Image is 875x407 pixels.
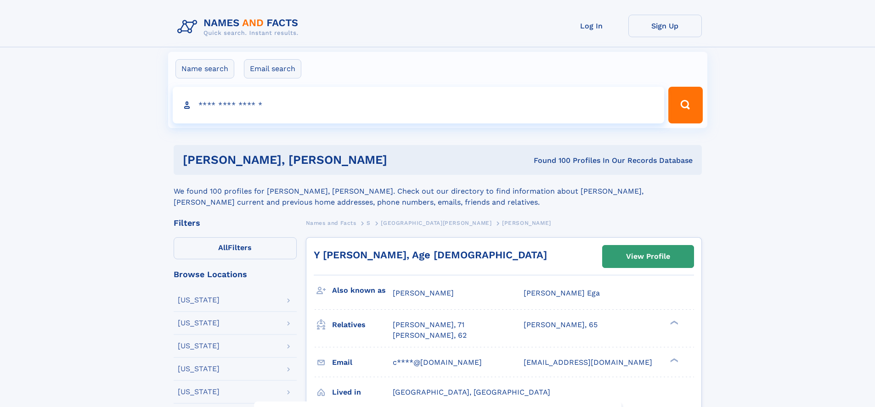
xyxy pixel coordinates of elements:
[175,59,234,78] label: Name search
[367,217,371,229] a: S
[626,246,670,267] div: View Profile
[555,15,628,37] a: Log In
[524,358,652,367] span: [EMAIL_ADDRESS][DOMAIN_NAME]
[628,15,702,37] a: Sign Up
[393,320,464,330] a: [PERSON_NAME], 71
[178,319,220,327] div: [US_STATE]
[393,388,550,396] span: [GEOGRAPHIC_DATA], [GEOGRAPHIC_DATA]
[381,217,491,229] a: [GEOGRAPHIC_DATA][PERSON_NAME]
[332,283,393,298] h3: Also known as
[603,245,694,268] a: View Profile
[668,320,679,326] div: ❯
[381,220,491,226] span: [GEOGRAPHIC_DATA][PERSON_NAME]
[332,355,393,370] h3: Email
[332,317,393,333] h3: Relatives
[178,388,220,396] div: [US_STATE]
[178,365,220,373] div: [US_STATE]
[502,220,551,226] span: [PERSON_NAME]
[174,175,702,208] div: We found 100 profiles for [PERSON_NAME], [PERSON_NAME]. Check out our directory to find informati...
[668,87,702,123] button: Search Button
[393,330,467,340] a: [PERSON_NAME], 62
[244,59,301,78] label: Email search
[367,220,371,226] span: S
[218,243,228,252] span: All
[178,296,220,304] div: [US_STATE]
[178,342,220,350] div: [US_STATE]
[174,15,306,39] img: Logo Names and Facts
[668,357,679,363] div: ❯
[306,217,356,229] a: Names and Facts
[174,270,297,279] div: Browse Locations
[524,289,600,297] span: [PERSON_NAME] Ega
[173,87,665,123] input: search input
[460,156,693,166] div: Found 100 Profiles In Our Records Database
[332,385,393,400] h3: Lived in
[393,289,454,297] span: [PERSON_NAME]
[174,237,297,259] label: Filters
[183,154,461,166] h1: [PERSON_NAME], [PERSON_NAME]
[314,249,547,261] a: Y [PERSON_NAME], Age [DEMOGRAPHIC_DATA]
[524,320,598,330] a: [PERSON_NAME], 65
[174,219,297,227] div: Filters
